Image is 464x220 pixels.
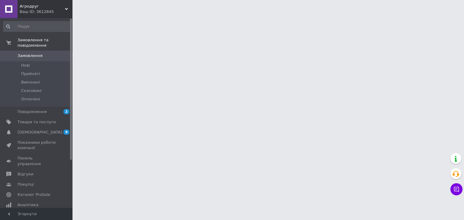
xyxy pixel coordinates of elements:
span: Виконані [21,80,40,85]
div: Ваш ID: 3612845 [20,9,72,14]
span: [DEMOGRAPHIC_DATA] [18,130,62,135]
span: Повідомлення [18,109,47,115]
span: Прийняті [21,71,40,77]
span: Покупці [18,182,34,187]
span: 2 [63,109,69,114]
span: Агродруг [20,4,65,9]
span: Товари та послуги [18,119,56,125]
span: Скасовані [21,88,42,93]
span: Каталог ProSale [18,192,50,197]
span: Нові [21,63,30,68]
input: Пошук [3,21,71,32]
span: Оплачені [21,96,40,102]
span: Показники роботи компанії [18,140,56,151]
span: Замовлення та повідомлення [18,37,72,48]
span: Панель управління [18,156,56,166]
button: Чат з покупцем [450,183,462,195]
span: Відгуки [18,171,33,177]
span: Аналітика [18,202,38,208]
span: 9 [63,130,69,135]
span: Замовлення [18,53,43,58]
